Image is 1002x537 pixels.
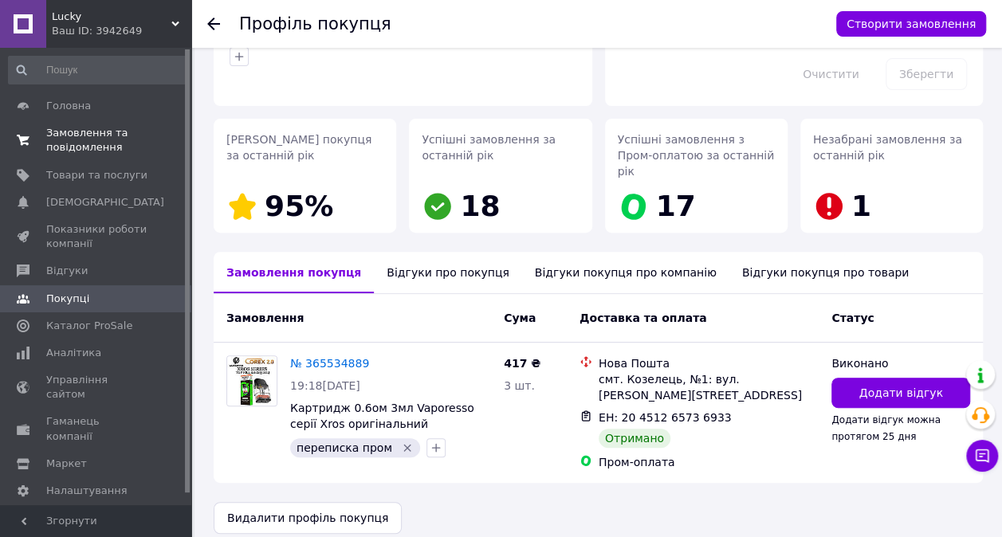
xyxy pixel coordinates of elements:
span: 95% [265,190,333,222]
span: Каталог ProSale [46,319,132,333]
input: Пошук [8,56,188,84]
div: Відгуки покупця про компанію [522,252,729,293]
span: 19:18[DATE] [290,379,360,392]
span: Аналітика [46,346,101,360]
button: Додати відгук [831,378,970,408]
span: [DEMOGRAPHIC_DATA] [46,195,164,210]
span: ЕН: 20 4512 6573 6933 [599,411,732,424]
svg: Видалити мітку [401,441,414,454]
a: Картридж 0.6ом 3мл Vaporesso серії Xros оригінальний [290,402,474,430]
span: Управління сайтом [46,373,147,402]
span: Товари та послуги [46,168,147,182]
span: Гаманець компанії [46,414,147,443]
span: Головна [46,99,91,113]
div: Пром-оплата [599,454,819,470]
span: 3 шт. [504,379,535,392]
div: Виконано [831,355,970,371]
div: Повернутися назад [207,16,220,32]
div: Отримано [599,429,670,448]
div: Ваш ID: 3942649 [52,24,191,38]
span: Замовлення [226,312,304,324]
span: [PERSON_NAME] покупця за останній рік [226,133,371,162]
div: Відгуки про покупця [374,252,521,293]
span: Успішні замовлення за останній рік [422,133,556,162]
span: Незабрані замовлення за останній рік [813,133,962,162]
span: Замовлення та повідомлення [46,126,147,155]
span: Статус [831,312,874,324]
span: Покупці [46,292,89,306]
span: 17 [656,190,696,222]
button: Створити замовлення [836,11,986,37]
span: 417 ₴ [504,357,540,370]
div: Замовлення покупця [214,252,374,293]
h1: Профіль покупця [239,14,391,33]
img: Фото товару [227,356,277,406]
span: 18 [460,190,500,222]
span: Відгуки [46,264,88,278]
div: Нова Пошта [599,355,819,371]
button: Чат з покупцем [966,440,998,472]
span: 1 [851,190,871,222]
span: Додати відгук [859,385,942,401]
span: Додати відгук можна протягом 25 дня [831,414,941,441]
span: Доставка та оплата [580,312,707,324]
a: № 365534889 [290,357,369,370]
span: Lucky [52,10,171,24]
span: Успішні замовлення з Пром-оплатою за останній рік [618,133,775,178]
span: Маркет [46,457,87,471]
div: смт. Козелець, №1: вул. [PERSON_NAME][STREET_ADDRESS] [599,371,819,403]
span: Налаштування [46,484,128,498]
span: переписка пром [297,441,392,454]
span: Cума [504,312,536,324]
span: Показники роботи компанії [46,222,147,251]
button: Видалити профіль покупця [214,502,402,534]
div: Відгуки покупця про товари [729,252,921,293]
a: Фото товару [226,355,277,406]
